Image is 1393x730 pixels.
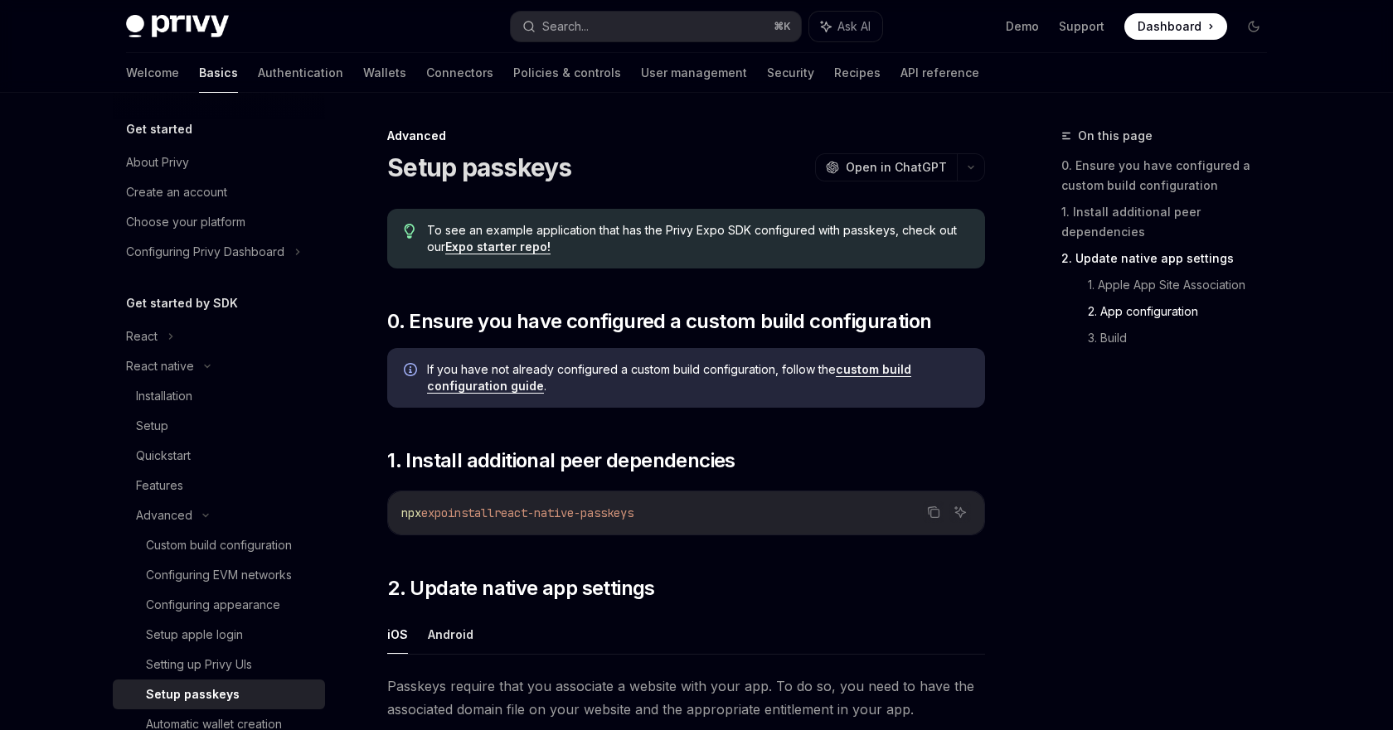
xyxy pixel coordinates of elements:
[427,222,968,255] span: To see an example application that has the Privy Expo SDK configured with passkeys, check out our
[1240,13,1267,40] button: Toggle dark mode
[136,505,192,525] div: Advanced
[404,363,420,380] svg: Info
[511,12,801,41] button: Search...⌘K
[448,505,494,520] span: install
[387,674,985,721] span: Passkeys require that you associate a website with your app. To do so, you need to have the assoc...
[1088,298,1280,325] a: 2. App configuration
[387,447,735,474] span: 1. Install additional peer dependencies
[767,53,814,93] a: Security
[126,326,158,346] div: React
[126,356,194,376] div: React native
[1138,18,1201,35] span: Dashboard
[113,530,325,560] a: Custom build configuration
[774,20,791,33] span: ⌘ K
[146,625,243,645] div: Setup apple login
[126,242,284,262] div: Configuring Privy Dashboard
[126,182,227,202] div: Create an account
[542,17,589,36] div: Search...
[113,381,325,411] a: Installation
[834,53,881,93] a: Recipes
[1124,13,1227,40] a: Dashboard
[146,565,292,585] div: Configuring EVM networks
[136,416,168,436] div: Setup
[136,476,183,496] div: Features
[846,159,947,176] span: Open in ChatGPT
[387,575,655,602] span: 2. Update native app settings
[401,505,421,520] span: npx
[113,411,325,441] a: Setup
[113,590,325,620] a: Configuring appearance
[136,386,192,406] div: Installation
[113,560,325,590] a: Configuring EVM networks
[809,12,882,41] button: Ask AI
[126,293,238,313] h5: Get started by SDK
[113,679,325,709] a: Setup passkeys
[1088,272,1280,298] a: 1. Apple App Site Association
[923,501,944,523] button: Copy the contents from the code block
[837,18,871,35] span: Ask AI
[426,53,493,93] a: Connectors
[1006,18,1039,35] a: Demo
[146,595,280,615] div: Configuring appearance
[113,471,325,500] a: Features
[126,212,245,232] div: Choose your platform
[113,650,325,679] a: Setting up Privy UIs
[421,505,448,520] span: expo
[387,615,408,654] button: iOS
[513,53,621,93] a: Policies & controls
[113,441,325,471] a: Quickstart
[1061,152,1280,199] a: 0. Ensure you have configured a custom build configuration
[146,655,252,674] div: Setting up Privy UIs
[445,239,551,254] a: Expo starter repo!
[815,153,957,181] button: Open in ChatGPT
[949,501,971,523] button: Ask AI
[126,152,189,172] div: About Privy
[126,119,192,139] h5: Get started
[363,53,406,93] a: Wallets
[1088,325,1280,351] a: 3. Build
[126,53,179,93] a: Welcome
[146,535,292,555] div: Custom build configuration
[427,361,968,394] span: If you have not already configured a custom build configuration, follow the .
[900,53,979,93] a: API reference
[113,207,325,237] a: Choose your platform
[126,15,229,38] img: dark logo
[146,684,240,704] div: Setup passkeys
[258,53,343,93] a: Authentication
[113,177,325,207] a: Create an account
[113,147,325,177] a: About Privy
[1059,18,1104,35] a: Support
[387,308,931,335] span: 0. Ensure you have configured a custom build configuration
[1078,126,1153,146] span: On this page
[494,505,633,520] span: react-native-passkeys
[404,224,415,239] svg: Tip
[199,53,238,93] a: Basics
[113,620,325,650] a: Setup apple login
[428,615,473,654] button: Android
[136,446,191,466] div: Quickstart
[641,53,747,93] a: User management
[1061,199,1280,245] a: 1. Install additional peer dependencies
[1061,245,1280,272] a: 2. Update native app settings
[387,152,572,182] h1: Setup passkeys
[387,128,985,144] div: Advanced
